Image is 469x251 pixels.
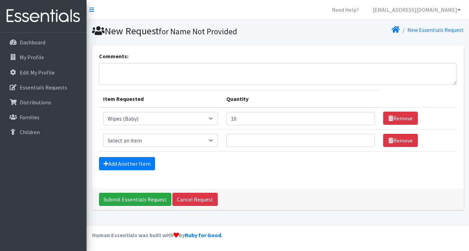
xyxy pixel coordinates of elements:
a: Remove [383,134,418,147]
th: Quantity [222,90,379,107]
th: Item Requested [99,90,222,107]
p: Edit My Profile [20,69,55,76]
p: My Profile [20,54,44,61]
a: My Profile [3,50,84,64]
a: Edit My Profile [3,66,84,79]
a: Add Another Item [99,157,155,170]
input: Submit Essentials Request [99,193,171,206]
a: Dashboard [3,35,84,49]
label: Comments: [99,52,128,60]
small: for Name Not Provided [159,26,237,36]
a: Cancel Request [172,193,218,206]
p: Children [20,129,40,136]
p: Families [20,114,39,121]
p: Dashboard [20,39,45,46]
a: Essentials Requests [3,80,84,94]
p: Distributions [20,99,51,106]
p: Essentials Requests [20,84,67,91]
strong: Human Essentials was built with by . [92,232,223,239]
a: Remove [383,112,418,125]
a: Children [3,125,84,139]
a: Ruby for Good [185,232,221,239]
a: New Essentials Request [407,26,464,33]
img: HumanEssentials [3,5,84,28]
a: Families [3,110,84,124]
a: Distributions [3,95,84,109]
a: [EMAIL_ADDRESS][DOMAIN_NAME] [367,3,466,17]
a: Need Help? [326,3,364,17]
h1: New Request [92,25,276,37]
